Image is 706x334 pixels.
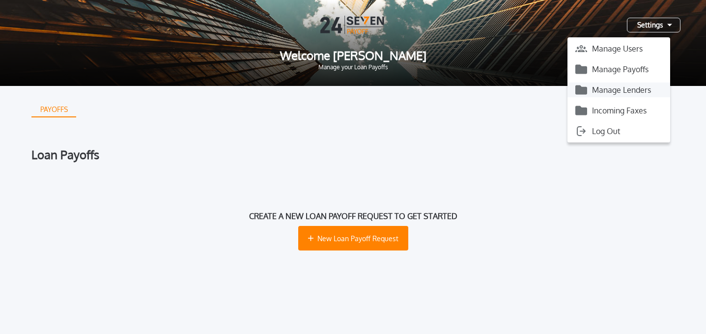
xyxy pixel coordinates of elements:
img: icon [575,63,587,75]
button: Log Out [567,124,670,139]
img: icon [575,105,587,116]
span: Manage your Loan Payoffs [16,64,690,70]
div: Loan Payoffs [31,149,675,161]
span: Welcome [PERSON_NAME] [16,50,690,61]
div: PAYOFFS [32,102,76,117]
button: Incoming Faxes [567,103,670,118]
button: Settings [627,18,680,32]
img: icon [575,43,587,55]
button: New Loan Payoff Request [298,226,408,250]
img: icon [575,84,587,96]
img: icon [575,125,587,137]
button: PAYOFFS [31,102,76,117]
button: Manage Lenders [567,83,670,97]
button: Manage Payoffs [567,62,670,77]
span: New Loan Payoff Request [317,233,398,244]
img: Logo [320,16,386,34]
button: Manage Users [567,41,670,56]
h1: Create a new loan payoff request to get started [249,210,457,222]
